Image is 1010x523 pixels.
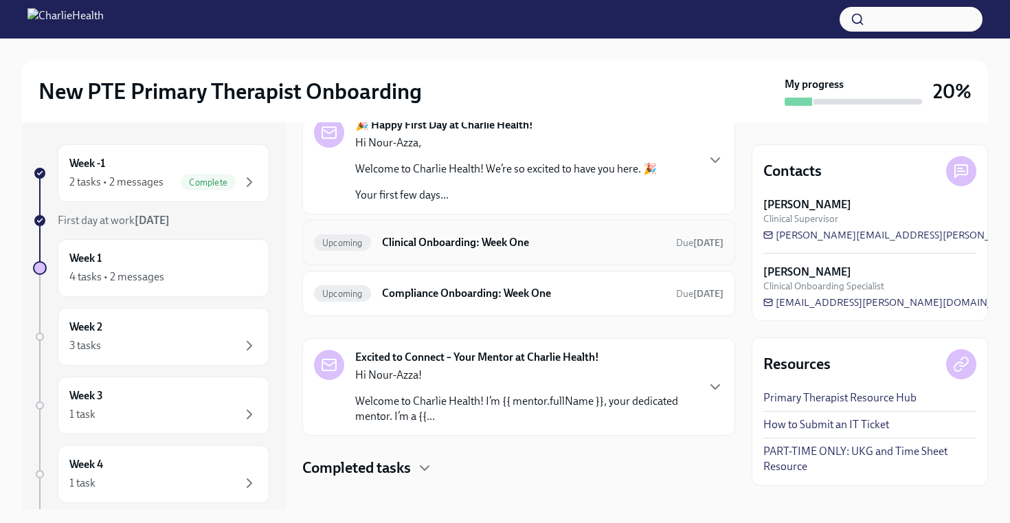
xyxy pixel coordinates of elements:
h6: Week -1 [69,156,105,171]
h4: Resources [763,354,831,375]
p: Hi Nour-Azza! [355,368,696,383]
a: Week 14 tasks • 2 messages [33,239,269,297]
a: Week 31 task [33,377,269,434]
h6: Week 1 [69,251,102,266]
h6: Week 2 [69,320,102,335]
strong: My progress [785,77,844,92]
span: Upcoming [314,238,371,248]
div: 3 tasks [69,338,101,353]
h4: Contacts [763,161,822,181]
span: October 11th, 2025 10:00 [676,236,723,249]
strong: [DATE] [135,214,170,227]
a: UpcomingCompliance Onboarding: Week OneDue[DATE] [314,282,723,304]
a: Week -12 tasks • 2 messagesComplete [33,144,269,202]
span: Clinical Supervisor [763,212,838,225]
a: How to Submit an IT Ticket [763,417,889,432]
div: 1 task [69,476,96,491]
strong: 🎉 Happy First Day at Charlie Health! [355,118,533,133]
span: Due [676,288,723,300]
div: Completed tasks [302,458,735,478]
div: 2 tasks • 2 messages [69,175,164,190]
p: Hi Nour-Azza, [355,135,657,151]
a: Week 41 task [33,445,269,503]
h6: Compliance Onboarding: Week One [382,286,665,301]
div: 1 task [69,407,96,422]
p: Welcome to Charlie Health! I’m {{ mentor.fullName }}, your dedicated mentor. I’m a {{... [355,394,696,424]
p: Welcome to Charlie Health! We’re so excited to have you here. 🎉 [355,162,657,177]
strong: [DATE] [693,237,723,249]
span: Due [676,237,723,249]
strong: [PERSON_NAME] [763,265,851,280]
h6: Week 3 [69,388,103,403]
a: PART-TIME ONLY: UKG and Time Sheet Resource [763,444,976,474]
span: First day at work [58,214,170,227]
h6: Clinical Onboarding: Week One [382,235,665,250]
span: Complete [181,177,236,188]
a: UpcomingClinical Onboarding: Week OneDue[DATE] [314,232,723,254]
h6: Week 4 [69,457,103,472]
strong: Excited to Connect – Your Mentor at Charlie Health! [355,350,599,365]
h2: New PTE Primary Therapist Onboarding [38,78,422,105]
span: Clinical Onboarding Specialist [763,280,884,293]
strong: [PERSON_NAME] [763,197,851,212]
a: First day at work[DATE] [33,213,269,228]
a: Primary Therapist Resource Hub [763,390,917,405]
span: October 11th, 2025 10:00 [676,287,723,300]
img: CharlieHealth [27,8,104,30]
h3: 20% [933,79,972,104]
div: 4 tasks • 2 messages [69,269,164,285]
span: Upcoming [314,289,371,299]
h4: Completed tasks [302,458,411,478]
p: Your first few days... [355,188,657,203]
strong: [DATE] [693,288,723,300]
a: Week 23 tasks [33,308,269,366]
